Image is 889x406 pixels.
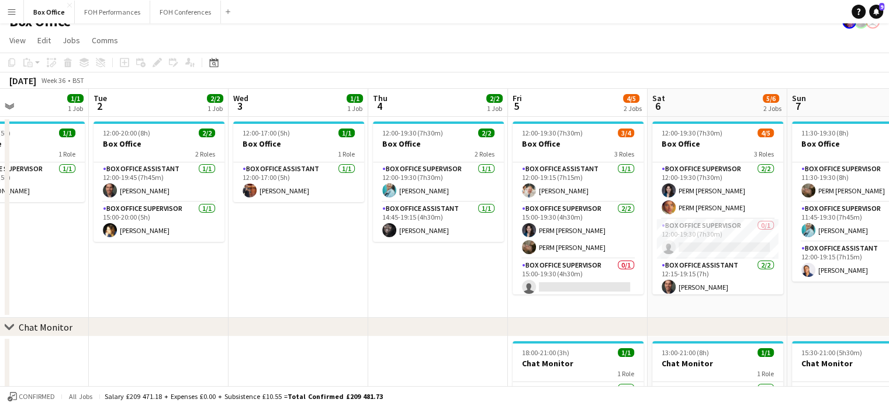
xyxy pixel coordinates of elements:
button: FOH Conferences [150,1,221,23]
span: Comms [92,35,118,46]
div: Chat Monitor [19,321,72,333]
button: FOH Performances [75,1,150,23]
div: BST [72,76,84,85]
a: Jobs [58,33,85,48]
a: 9 [869,5,883,19]
span: 9 [879,3,884,11]
span: Week 36 [39,76,68,85]
span: View [9,35,26,46]
span: Edit [37,35,51,46]
a: Edit [33,33,56,48]
span: Confirmed [19,393,55,401]
span: Total Confirmed £209 481.73 [288,392,383,401]
a: View [5,33,30,48]
button: Box Office [24,1,75,23]
div: Salary £209 471.18 + Expenses £0.00 + Subsistence £10.55 = [105,392,383,401]
span: Jobs [63,35,80,46]
div: [DATE] [9,75,36,86]
span: All jobs [67,392,95,401]
button: Confirmed [6,390,57,403]
a: Comms [87,33,123,48]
